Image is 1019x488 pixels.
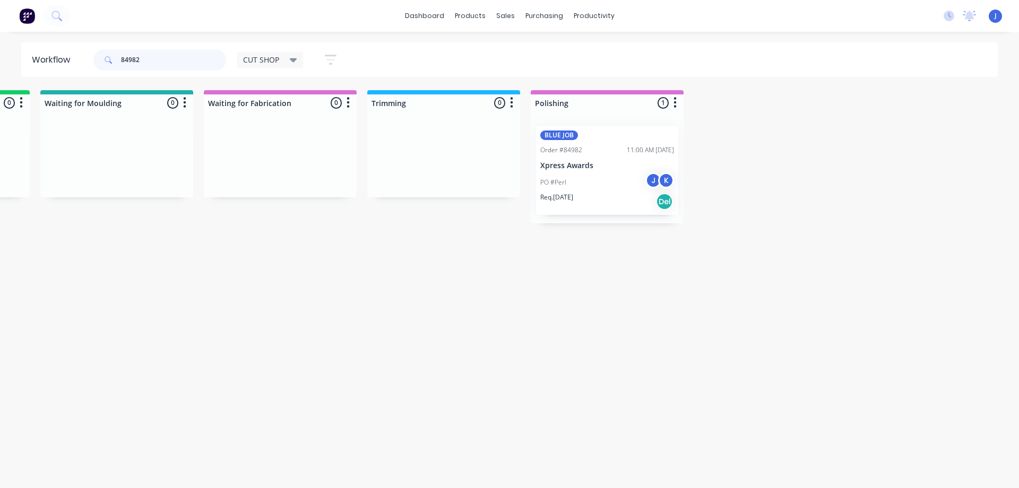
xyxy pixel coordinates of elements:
div: 11:00 AM [DATE] [627,145,674,155]
div: K [658,172,674,188]
div: productivity [568,8,620,24]
input: Search for orders... [121,49,226,71]
div: J [645,172,661,188]
p: PO #Perl [540,178,566,187]
span: J [995,11,997,21]
div: purchasing [520,8,568,24]
div: BLUE JOBOrder #8498211:00 AM [DATE]Xpress AwardsPO #PerlJKReq.[DATE]Del [536,126,678,215]
a: dashboard [400,8,450,24]
div: Order #84982 [540,145,582,155]
div: BLUE JOB [540,130,578,140]
div: Workflow [32,54,75,66]
p: Req. [DATE] [540,193,573,202]
p: Xpress Awards [540,161,674,170]
div: Del [656,193,673,210]
div: sales [491,8,520,24]
img: Factory [19,8,35,24]
div: products [450,8,491,24]
span: CUT SHOP [243,54,279,65]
